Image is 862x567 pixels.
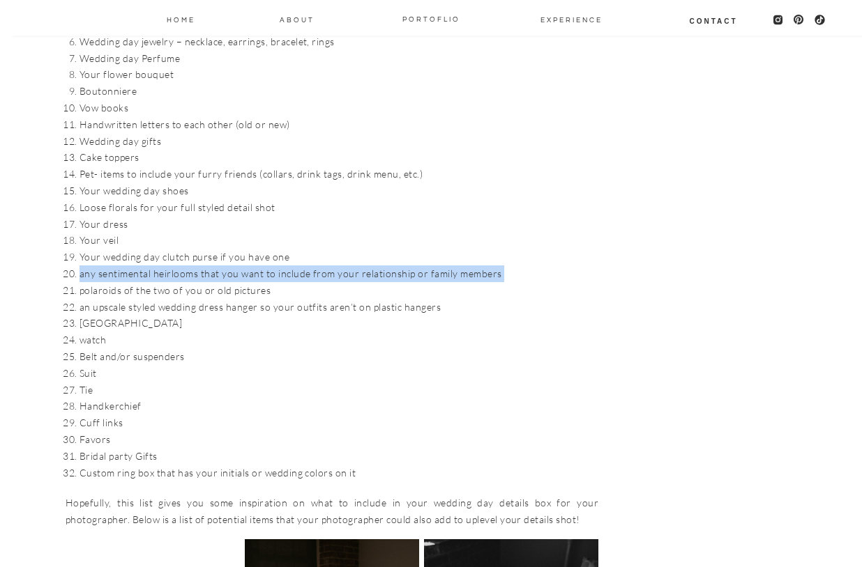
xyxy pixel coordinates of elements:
li: Bridal party Gifts [80,448,598,465]
li: watch [80,332,598,348]
li: polaroids of the two of you or old pictures [80,282,598,299]
li: Boutonniere [80,83,598,100]
li: Cuff links [80,414,598,431]
li: Vow books [80,100,598,116]
a: Home [165,13,196,24]
li: Your veil [80,232,598,249]
li: Custom ring box that has your initials or wedding colors on it [80,465,598,481]
a: EXPERIENCE [540,13,591,24]
li: Your wedding day shoes [80,182,598,199]
a: About [279,13,315,24]
li: any sentimental heirlooms that you want to include from your relationship or family members [80,265,598,282]
a: Contact [688,15,739,26]
li: Handkerchief [80,398,598,414]
li: Pet- items to include your furry friends (collars, drink tags, drink menu, etc.) [80,166,598,182]
li: Your dress [80,216,598,233]
li: Wedding day gifts [80,133,598,150]
li: Tie [80,382,598,398]
li: Suit [80,365,598,382]
a: PORTOFLIO [397,13,466,24]
li: Favors [80,431,598,448]
li: Loose florals for your full styled detail shot [80,199,598,216]
li: [GEOGRAPHIC_DATA] [80,315,598,332]
li: Cake toppers [80,149,598,166]
li: Belt and/or suspenders [80,348,598,365]
li: Wedding day Perfume [80,50,598,67]
li: Your wedding day clutch purse if you have one [80,249,598,265]
li: Your flower bouquet [80,66,598,83]
li: Handwritten letters to each other (old or new) [80,116,598,133]
li: an upscale styled wedding dress hanger so your outfits aren’t on plastic hangers [80,299,598,316]
p: Hopefully, this list gives you some inspiration on what to include in your wedding day details bo... [66,495,598,528]
li: Wedding day jewelry – necklace, earrings, bracelet, rings [80,33,598,50]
